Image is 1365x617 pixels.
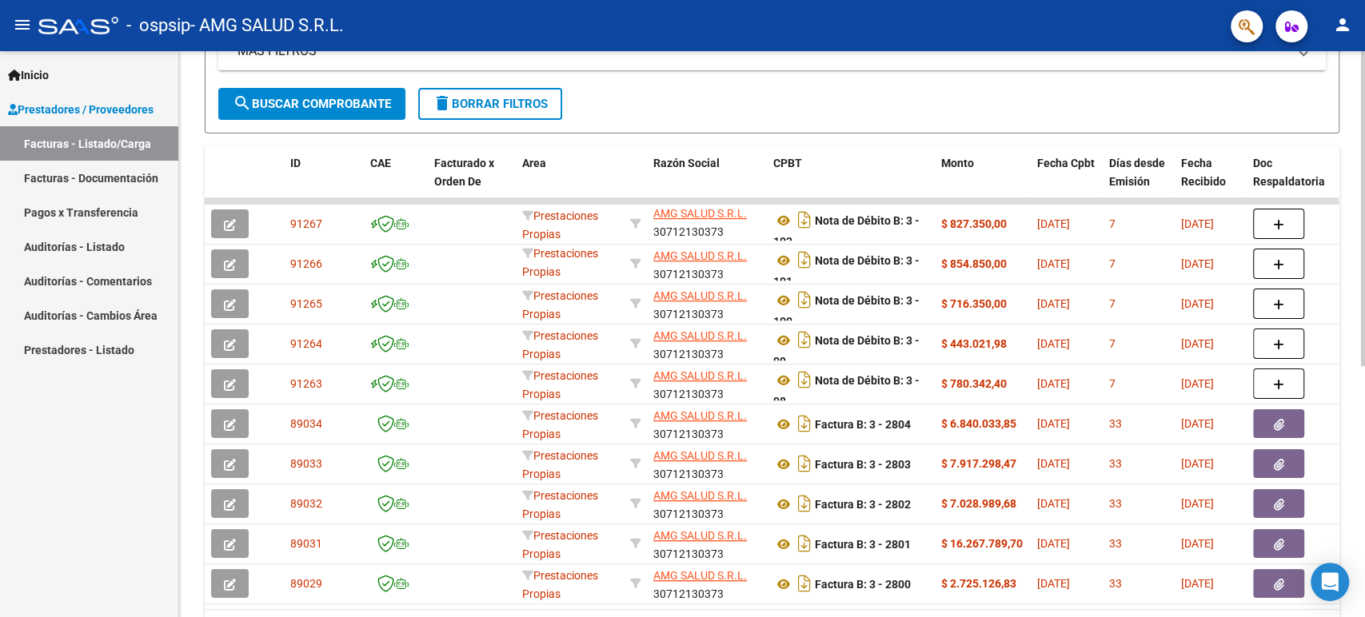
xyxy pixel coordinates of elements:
span: Facturado x Orden De [434,157,494,188]
span: 91263 [290,377,322,390]
datatable-header-cell: Fecha Recibido [1175,146,1247,217]
datatable-header-cell: Fecha Cpbt [1031,146,1103,217]
span: Prestaciones Propias [522,569,598,600]
span: [DATE] [1181,417,1214,430]
span: AMG SALUD S.R.L. [653,207,747,220]
i: Descargar documento [794,531,815,556]
datatable-header-cell: Area [516,146,624,217]
span: 89031 [290,537,322,550]
strong: Factura B: 3 - 2802 [815,498,911,511]
span: ID [290,157,301,169]
div: 30712130373 [653,447,760,480]
span: 7 [1109,337,1116,350]
span: Inicio [8,66,49,84]
span: AMG SALUD S.R.L. [653,449,747,462]
mat-icon: delete [433,94,452,113]
span: Prestaciones Propias [522,409,598,440]
strong: $ 7.028.989,68 [941,497,1016,510]
span: [DATE] [1037,417,1070,430]
span: 33 [1109,457,1122,470]
span: [DATE] [1181,577,1214,590]
span: Días desde Emisión [1109,157,1165,188]
button: Borrar Filtros [418,88,562,120]
span: [DATE] [1037,297,1070,310]
span: [DATE] [1181,217,1214,230]
span: AMG SALUD S.R.L. [653,249,747,262]
strong: $ 7.917.298,47 [941,457,1016,470]
span: 91265 [290,297,322,310]
i: Descargar documento [794,571,815,596]
strong: Factura B: 3 - 2800 [815,578,911,591]
span: - ospsip [126,8,190,43]
div: 30712130373 [653,567,760,600]
span: Area [522,157,546,169]
strong: $ 443.021,98 [941,337,1007,350]
span: 33 [1109,577,1122,590]
span: AMG SALUD S.R.L. [653,489,747,502]
div: 30712130373 [653,287,760,320]
span: [DATE] [1181,497,1214,510]
span: [DATE] [1181,297,1214,310]
span: Doc Respaldatoria [1253,157,1325,188]
div: 30712130373 [653,407,760,440]
span: 33 [1109,417,1122,430]
span: AMG SALUD S.R.L. [653,409,747,422]
strong: $ 6.840.033,85 [941,417,1016,430]
span: 91267 [290,217,322,230]
i: Descargar documento [794,451,815,476]
strong: Nota de Débito B: 3 - 101 [773,254,920,289]
strong: Nota de Débito B: 3 - 102 [773,214,920,249]
span: Prestaciones Propias [522,329,598,360]
div: 30712130373 [653,327,760,360]
strong: $ 16.267.789,70 [941,537,1023,550]
strong: Factura B: 3 - 2804 [815,418,911,431]
span: Buscar Comprobante [233,97,391,111]
span: [DATE] [1181,257,1214,270]
mat-icon: person [1333,15,1352,34]
mat-icon: menu [13,15,32,34]
button: Buscar Comprobante [218,88,405,120]
span: 91264 [290,337,322,350]
span: 7 [1109,257,1116,270]
span: [DATE] [1037,217,1070,230]
span: 91266 [290,257,322,270]
i: Descargar documento [794,287,815,312]
span: CAE [370,157,391,169]
i: Descargar documento [794,327,815,352]
strong: $ 827.350,00 [941,217,1007,230]
span: Fecha Cpbt [1037,157,1095,169]
span: [DATE] [1037,337,1070,350]
strong: $ 2.725.126,83 [941,577,1016,590]
div: 30712130373 [653,367,760,400]
span: [DATE] [1037,457,1070,470]
span: CPBT [773,157,802,169]
span: Razón Social [653,157,720,169]
span: 7 [1109,217,1116,230]
strong: Nota de Débito B: 3 - 98 [773,374,920,408]
div: 30712130373 [653,207,760,241]
datatable-header-cell: Monto [935,146,1031,217]
span: Prestaciones Propias [522,529,598,560]
datatable-header-cell: Facturado x Orden De [428,146,516,217]
i: Descargar documento [794,367,815,392]
span: Monto [941,157,974,169]
datatable-header-cell: ID [284,146,364,217]
span: Prestaciones Propias [522,489,598,520]
span: Prestaciones Propias [522,369,598,400]
span: 7 [1109,377,1116,390]
span: Prestadores / Proveedores [8,101,154,118]
span: 33 [1109,497,1122,510]
strong: Nota de Débito B: 3 - 100 [773,294,920,328]
span: Prestaciones Propias [522,449,598,480]
strong: Factura B: 3 - 2801 [815,538,911,551]
strong: Factura B: 3 - 2803 [815,458,911,471]
span: [DATE] [1181,337,1214,350]
span: [DATE] [1181,537,1214,550]
span: AMG SALUD S.R.L. [653,329,747,342]
strong: $ 780.342,40 [941,377,1007,390]
span: Prestaciones Propias [522,289,598,320]
span: 33 [1109,537,1122,550]
div: 30712130373 [653,487,760,520]
i: Descargar documento [794,491,815,516]
span: 7 [1109,297,1116,310]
